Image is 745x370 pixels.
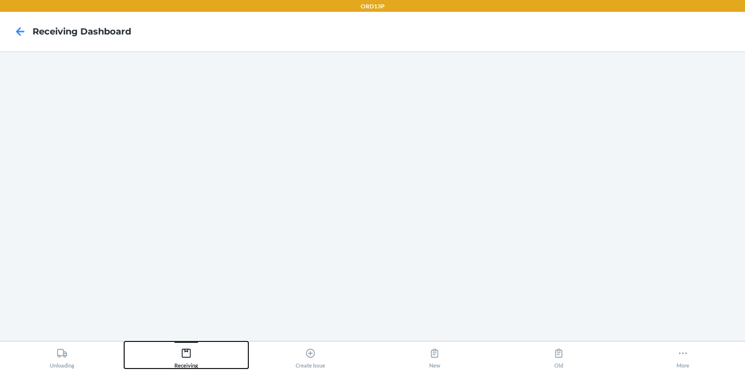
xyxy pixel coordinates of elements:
[296,344,325,369] div: Create Issue
[677,344,689,369] div: More
[174,344,198,369] div: Receiving
[248,341,372,369] button: Create Issue
[124,341,248,369] button: Receiving
[429,344,440,369] div: New
[372,341,497,369] button: New
[8,59,737,333] iframe: Receiving dashboard
[50,344,74,369] div: Unloading
[33,25,131,38] h4: Receiving dashboard
[361,2,385,11] p: ORD13P
[553,344,564,369] div: Old
[621,341,745,369] button: More
[497,341,621,369] button: Old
